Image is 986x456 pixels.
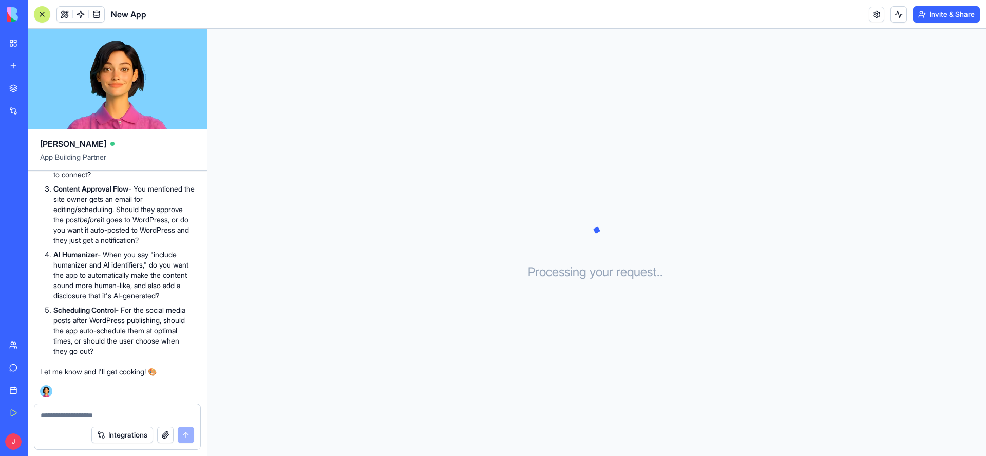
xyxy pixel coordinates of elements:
span: App Building Partner [40,152,195,170]
em: before [80,215,101,224]
strong: Scheduling Control [53,306,116,314]
img: Ella_00000_wcx2te.png [40,385,52,397]
img: logo [7,7,71,22]
button: Integrations [91,427,153,443]
p: - You mentioned the site owner gets an email for editing/scheduling. Should they approve the post... [53,184,195,245]
span: [PERSON_NAME] [40,138,106,150]
span: . [657,264,660,280]
h3: Processing your request [528,264,666,280]
span: New App [111,8,146,21]
button: Invite & Share [913,6,980,23]
strong: AI Humanizer [53,250,98,259]
p: - For the social media posts after WordPress publishing, should the app auto-schedule them at opt... [53,305,195,356]
span: . [660,264,663,280]
span: J [5,433,22,450]
strong: Content Approval Flow [53,184,128,193]
p: - When you say "include humanizer and AI identifiers," do you want the app to automatically make ... [53,250,195,301]
p: Let me know and I'll get cooking! 🎨 [40,367,195,377]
